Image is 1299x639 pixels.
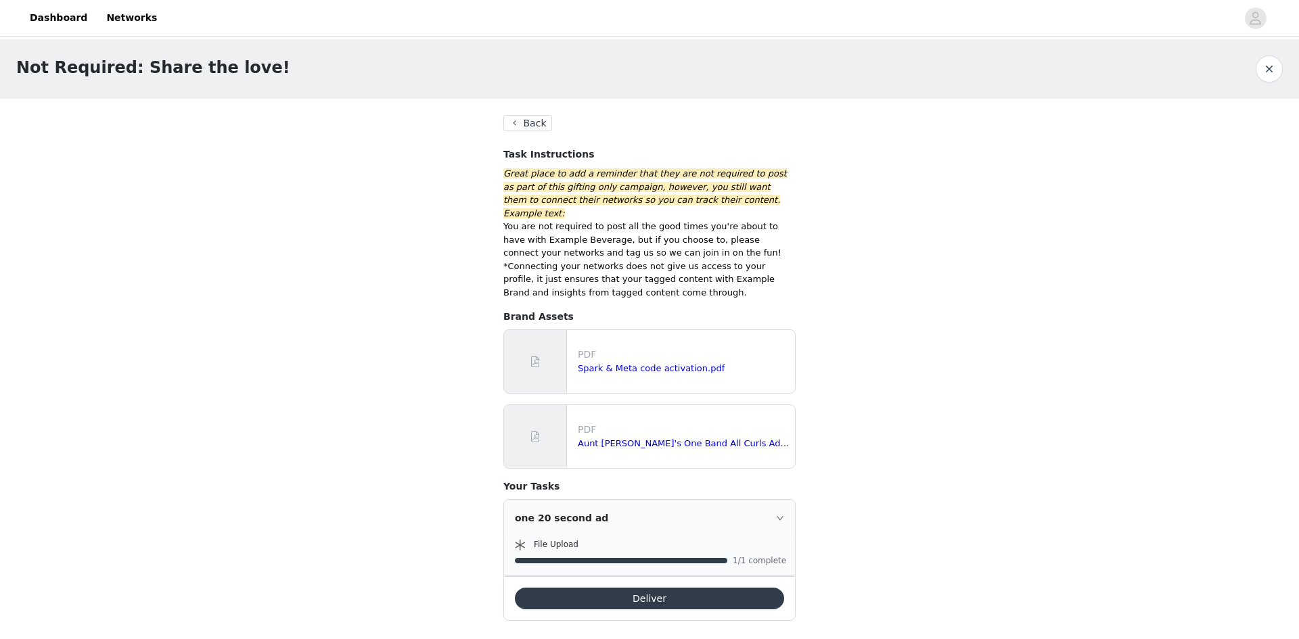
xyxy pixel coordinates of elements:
h1: Not Required: Share the love! [16,55,290,80]
em: Great place to add a reminder that they are not required to post as part of this gifting only cam... [503,168,787,218]
button: Deliver [515,588,784,609]
h4: Brand Assets [503,310,796,324]
a: Aunt [PERSON_NAME]'s One Band All Curls Ad Brief (1).pdf [578,438,836,448]
div: avatar [1249,7,1262,29]
p: PDF [578,423,790,437]
span: File Upload [534,540,578,549]
a: Spark & Meta code activation.pdf [578,363,725,373]
i: icon: right [776,514,784,522]
p: You are not required to post all the good times you're about to have with Example Beverage, but i... [503,220,796,299]
a: Networks [98,3,165,33]
h4: Your Tasks [503,479,796,494]
p: PDF [578,348,790,362]
button: Back [503,115,552,131]
span: 1/1 complete [733,557,787,565]
div: icon: rightone 20 second ad [504,500,795,536]
h4: Task Instructions [503,147,796,162]
a: Dashboard [22,3,95,33]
